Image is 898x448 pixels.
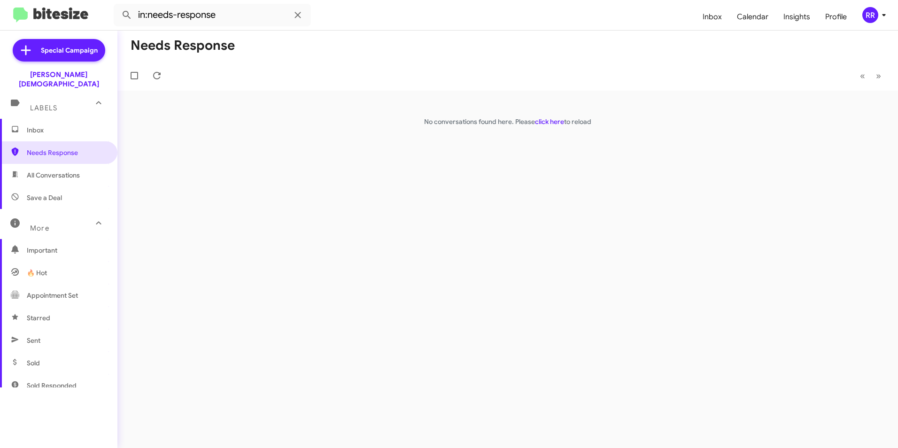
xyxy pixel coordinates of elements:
[854,66,871,85] button: Previous
[13,39,105,62] a: Special Campaign
[729,3,776,31] a: Calendar
[131,38,235,53] h1: Needs Response
[27,358,40,368] span: Sold
[695,3,729,31] a: Inbox
[27,125,107,135] span: Inbox
[27,313,50,323] span: Starred
[30,104,57,112] span: Labels
[27,148,107,157] span: Needs Response
[776,3,818,31] a: Insights
[876,70,881,82] span: »
[117,117,898,126] p: No conversations found here. Please to reload
[41,46,98,55] span: Special Campaign
[27,381,77,390] span: Sold Responded
[818,3,854,31] a: Profile
[870,66,887,85] button: Next
[27,246,107,255] span: Important
[114,4,311,26] input: Search
[535,117,564,126] a: click here
[27,170,80,180] span: All Conversations
[27,291,78,300] span: Appointment Set
[860,70,865,82] span: «
[854,7,888,23] button: RR
[30,224,49,232] span: More
[855,66,887,85] nav: Page navigation example
[27,268,47,278] span: 🔥 Hot
[862,7,878,23] div: RR
[27,336,40,345] span: Sent
[27,193,62,202] span: Save a Deal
